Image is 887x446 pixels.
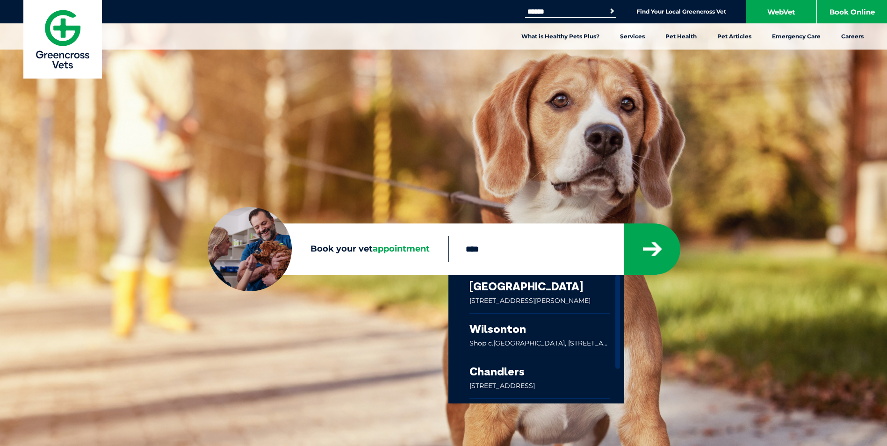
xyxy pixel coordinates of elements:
[511,23,610,50] a: What is Healthy Pets Plus?
[707,23,762,50] a: Pet Articles
[762,23,831,50] a: Emergency Care
[655,23,707,50] a: Pet Health
[208,242,448,256] label: Book your vet
[607,7,617,16] button: Search
[610,23,655,50] a: Services
[831,23,874,50] a: Careers
[636,8,726,15] a: Find Your Local Greencross Vet
[373,244,430,254] span: appointment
